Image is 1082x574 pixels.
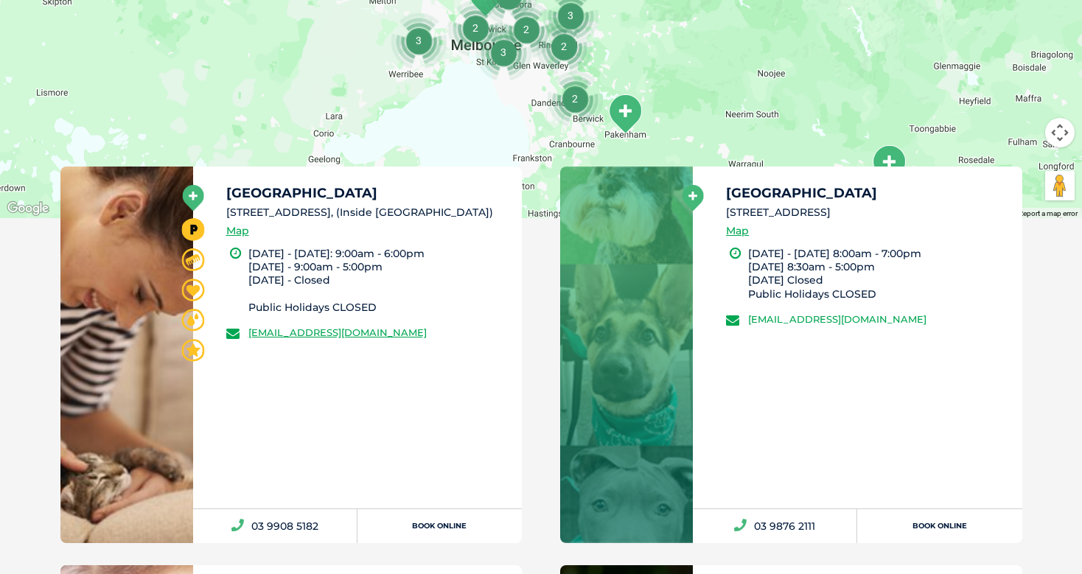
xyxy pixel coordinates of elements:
[547,71,603,127] div: 2
[226,205,509,220] li: [STREET_ADDRESS], (Inside [GEOGRAPHIC_DATA])
[748,247,1009,301] li: [DATE] - [DATE] 8:00am - 7:00pm [DATE] 8:30am - 5:00pm [DATE] Closed Public Holidays CLOSED
[726,223,749,239] a: Map
[536,18,592,74] div: 2
[475,24,531,80] div: 3
[1045,171,1075,200] button: Drag Pegman onto the map to open Street View
[226,223,249,239] a: Map
[193,509,357,543] a: 03 9908 5182
[1045,118,1075,147] button: Map camera controls
[4,199,52,218] img: Google
[748,313,926,325] a: [EMAIL_ADDRESS][DOMAIN_NAME]
[248,247,509,314] li: [DATE] - [DATE]: 9:00am - 6:00pm [DATE] - 9:00am - 5:00pm [DATE] - Closed ﻿Public Holidays ﻿CLOSED
[693,509,857,543] a: 03 9876 2111
[357,509,522,543] a: Book Online
[870,144,907,185] div: Morwell
[248,326,427,338] a: [EMAIL_ADDRESS][DOMAIN_NAME]
[391,13,447,69] div: 3
[4,199,52,218] a: Click to see this area on Google Maps
[607,94,643,134] div: Pakenham
[1019,209,1078,217] a: Report a map error
[726,205,1009,220] li: [STREET_ADDRESS]
[226,186,509,200] h5: [GEOGRAPHIC_DATA]
[726,186,1009,200] h5: [GEOGRAPHIC_DATA]
[857,509,1022,543] a: Book Online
